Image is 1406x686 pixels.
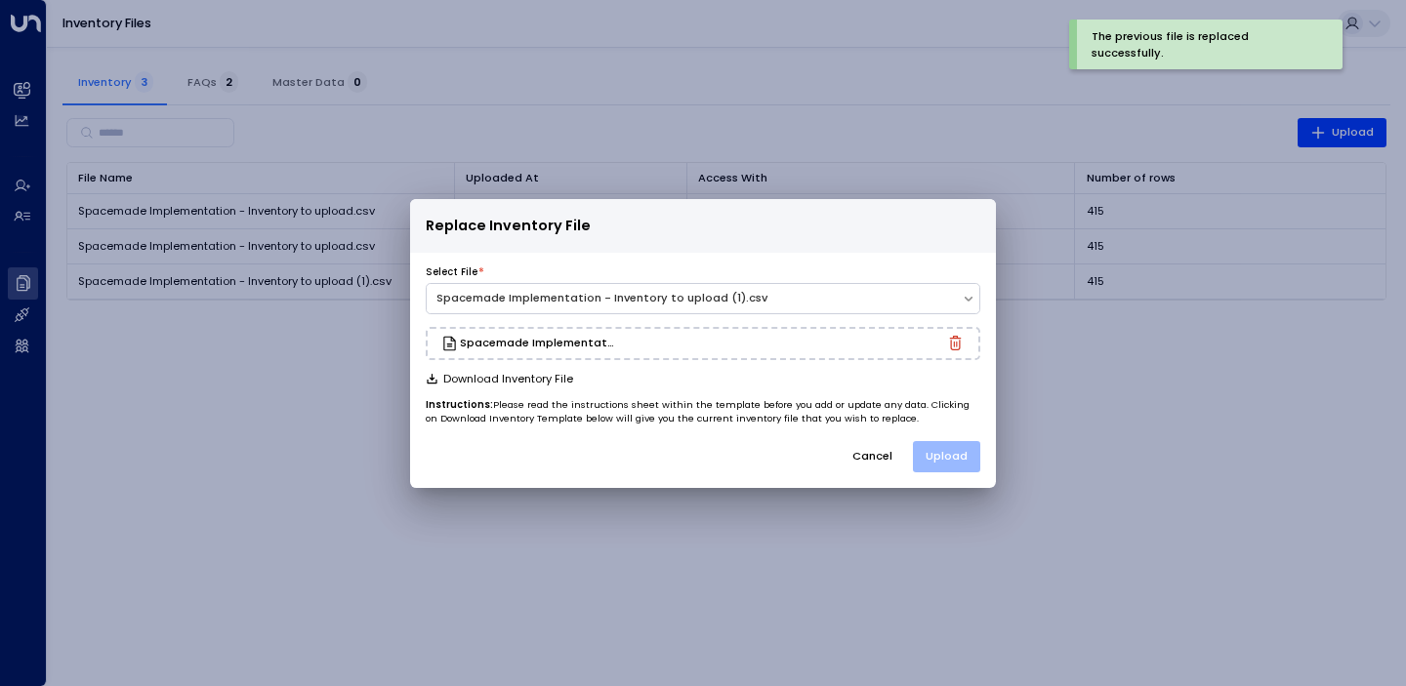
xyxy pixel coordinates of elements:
button: Download Inventory File [426,373,573,385]
button: Upload [913,441,980,471]
p: Please read the instructions sheet within the template before you add or update any data. Clickin... [426,398,980,426]
button: Cancel [839,441,906,471]
h3: Spacemade Implementation - Inventory to upload.csv [460,338,616,348]
b: Instructions: [426,398,493,411]
div: The previous file is replaced successfully. [1092,28,1313,61]
div: Spacemade Implementation - Inventory to upload (1).csv [436,290,952,306]
label: Select File [426,265,477,279]
span: Replace Inventory File [426,215,591,237]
